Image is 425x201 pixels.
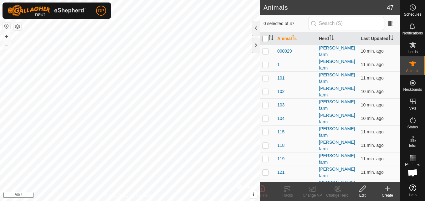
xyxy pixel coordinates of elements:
div: Edit [350,193,375,198]
a: Help [400,182,425,199]
span: i [253,192,254,197]
span: Oct 3, 2025, 12:08 PM [361,129,384,134]
th: Herd [316,33,358,45]
span: DP [98,8,104,14]
span: 0 selected of 47 [264,20,309,27]
a: Privacy Policy [105,193,129,198]
span: Oct 3, 2025, 12:08 PM [361,156,384,161]
span: Schedules [404,13,421,16]
span: Help [409,193,417,197]
span: 1 [277,61,280,68]
button: – [3,41,10,49]
p-sorticon: Activate to sort [269,36,274,41]
span: 47 [387,3,394,12]
div: [PERSON_NAME] farm [319,58,356,71]
span: 115 [277,129,284,135]
button: Reset Map [3,23,10,30]
p-sorticon: Activate to sort [388,36,393,41]
div: [PERSON_NAME] farm [319,166,356,179]
div: [PERSON_NAME] farm [319,139,356,152]
span: Oct 3, 2025, 12:08 PM [361,116,384,121]
div: [PERSON_NAME] farm [319,45,356,58]
span: Delete [257,193,268,198]
span: Herds [407,50,417,54]
div: [PERSON_NAME] farm [319,152,356,166]
span: 121 [277,169,284,176]
input: Search (S) [309,17,384,30]
div: Change VP [300,193,325,198]
p-sorticon: Activate to sort [329,36,334,41]
span: Oct 3, 2025, 12:08 PM [361,49,384,54]
span: 101 [277,75,284,81]
span: Neckbands [403,88,422,91]
span: Status [407,125,418,129]
div: Open chat [403,163,422,182]
span: 119 [277,156,284,162]
span: Oct 3, 2025, 12:08 PM [361,89,384,94]
th: Animal [275,33,316,45]
span: Oct 3, 2025, 12:08 PM [361,102,384,107]
span: VPs [409,106,416,110]
h2: Animals [264,4,387,11]
div: [PERSON_NAME] farm [319,72,356,85]
div: [PERSON_NAME] farm [319,179,356,193]
p-sorticon: Activate to sort [292,36,297,41]
span: Oct 3, 2025, 12:08 PM [361,62,384,67]
div: [PERSON_NAME] farm [319,112,356,125]
button: + [3,33,10,40]
span: Infra [409,144,416,148]
button: Map Layers [14,23,21,30]
div: [PERSON_NAME] farm [319,99,356,112]
img: Gallagher Logo [8,5,86,16]
span: 103 [277,102,284,108]
span: Animals [406,69,419,73]
span: 104 [277,115,284,122]
span: 118 [277,142,284,149]
span: Heatmap [405,163,420,167]
button: i [250,191,257,198]
a: Contact Us [136,193,155,198]
div: Change Herd [325,193,350,198]
span: Oct 3, 2025, 12:08 PM [361,75,384,80]
span: 000029 [277,48,292,54]
div: Tracks [275,193,300,198]
th: Last Updated [358,33,400,45]
div: [PERSON_NAME] farm [319,126,356,139]
span: Oct 3, 2025, 12:08 PM [361,143,384,148]
span: Oct 3, 2025, 12:08 PM [361,170,384,175]
div: Create [375,193,400,198]
div: [PERSON_NAME] farm [319,85,356,98]
span: Notifications [402,31,423,35]
span: 102 [277,88,284,95]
